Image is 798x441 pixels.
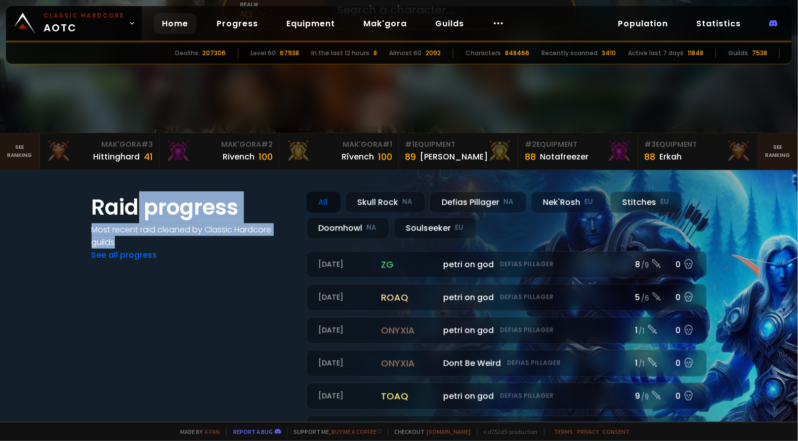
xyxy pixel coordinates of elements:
[92,191,294,223] h1: Raid progress
[280,49,299,58] div: 67938
[311,49,369,58] div: In the last 12 hours
[342,150,374,163] div: Rîvench
[645,139,752,150] div: Equipment
[688,49,703,58] div: 11848
[555,428,573,435] a: Terms
[455,223,464,233] small: EU
[645,150,656,164] div: 88
[367,223,377,233] small: NA
[394,217,477,239] div: Soulseeker
[46,139,153,150] div: Mak'Gora
[388,428,471,435] span: Checkout
[405,139,414,149] span: # 1
[306,217,390,239] div: Doomhowl
[405,139,512,150] div: Equipment
[389,49,422,58] div: Almost 60
[141,139,153,149] span: # 3
[279,133,399,170] a: Mak'Gora#1Rîvench100
[525,139,632,150] div: Equipment
[531,191,606,213] div: Nek'Rosh
[399,133,519,170] a: #1Equipment89[PERSON_NAME]
[205,428,220,435] a: a fan
[175,428,220,435] span: Made by
[525,139,536,149] span: # 2
[403,197,413,207] small: NA
[728,49,748,58] div: Guilds
[159,133,279,170] a: Mak'Gora#2Rivench100
[6,6,142,41] a: Classic HardcoreAOTC
[466,49,501,58] div: Characters
[504,197,514,207] small: NA
[278,13,343,34] a: Equipment
[427,13,472,34] a: Guilds
[541,49,598,58] div: Recently scanned
[602,49,616,58] div: 3410
[306,317,707,344] a: [DATE]onyxiapetri on godDefias Pillager1 /10
[639,133,759,170] a: #3Equipment88Erkah
[661,197,669,207] small: EU
[40,133,160,170] a: Mak'Gora#3Hittinghard41
[430,191,527,213] div: Defias Pillager
[92,249,157,261] a: See all progress
[525,150,536,164] div: 88
[752,49,767,58] div: 7538
[345,191,426,213] div: Skull Rock
[306,191,341,213] div: All
[306,284,707,311] a: [DATE]roaqpetri on godDefias Pillager5 /60
[610,191,682,213] div: Stitches
[378,150,392,164] div: 100
[540,150,589,163] div: Notafreezer
[154,13,196,34] a: Home
[240,1,325,8] div: realm
[405,150,416,164] div: 89
[477,428,538,435] span: v. d752d5 - production
[208,13,266,34] a: Progress
[758,133,798,170] a: Seeranking
[688,13,749,34] a: Statistics
[306,350,707,377] a: [DATE]onyxiaDont Be WeirdDefias Pillager1 /10
[165,139,273,150] div: Mak'Gora
[660,150,682,163] div: Erkah
[645,139,656,149] span: # 3
[175,49,198,58] div: Deaths
[610,13,676,34] a: Population
[287,428,382,435] span: Support me,
[373,49,377,58] div: 8
[628,49,684,58] div: Active last 7 days
[332,428,382,435] a: Buy me a coffee
[259,150,273,164] div: 100
[519,133,639,170] a: #2Equipment88Notafreezer
[585,197,594,207] small: EU
[577,428,599,435] a: Privacy
[144,150,153,164] div: 41
[234,428,273,435] a: Report a bug
[603,428,630,435] a: Consent
[355,13,415,34] a: Mak'gora
[505,49,529,58] div: 848466
[383,139,392,149] span: # 1
[223,150,255,163] div: Rivench
[93,150,140,163] div: Hittinghard
[261,139,273,149] span: # 2
[250,49,276,58] div: Level 60
[306,383,707,410] a: [DATE]toaqpetri on godDefias Pillager9 /90
[202,49,226,58] div: 207306
[44,11,124,20] small: Classic Hardcore
[306,251,707,278] a: [DATE]zgpetri on godDefias Pillager8 /90
[420,150,488,163] div: [PERSON_NAME]
[427,428,471,435] a: [DOMAIN_NAME]
[285,139,393,150] div: Mak'Gora
[44,11,124,35] span: AOTC
[426,49,441,58] div: 2092
[92,223,294,249] h4: Most recent raid cleaned by Classic Hardcore guilds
